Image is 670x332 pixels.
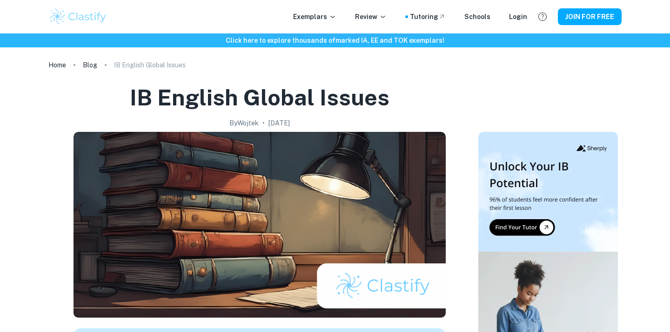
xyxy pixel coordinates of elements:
p: Exemplars [293,12,336,22]
p: IB English Global Issues [114,60,186,70]
a: Tutoring [410,12,446,22]
a: Home [48,59,66,72]
img: IB English Global Issues cover image [74,132,446,318]
h2: By Wojtek [229,118,259,128]
button: JOIN FOR FREE [558,8,622,25]
a: Blog [83,59,97,72]
p: Review [355,12,387,22]
h6: Click here to explore thousands of marked IA, EE and TOK exemplars ! [2,35,668,46]
p: • [262,118,265,128]
a: Schools [464,12,490,22]
button: Help and Feedback [535,9,550,25]
h1: IB English Global Issues [130,83,389,112]
img: Clastify logo [48,7,107,26]
h2: [DATE] [268,118,290,128]
a: Login [509,12,527,22]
